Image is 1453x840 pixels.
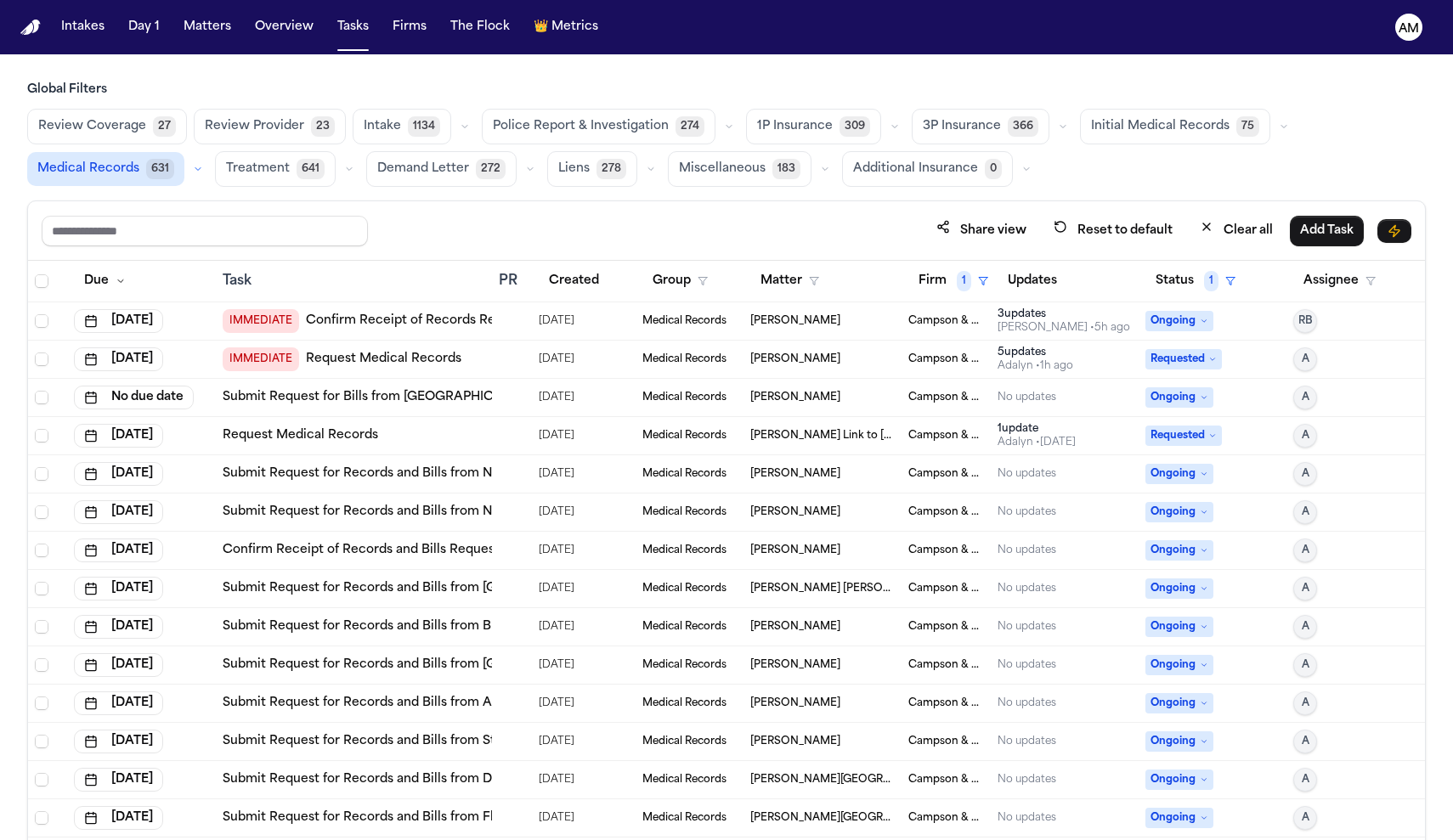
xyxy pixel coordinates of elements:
span: Sandy Laudando [750,467,840,481]
button: A [1293,577,1317,600]
button: A [1293,386,1317,409]
a: Request Medical Records [223,427,378,444]
span: Medical Records [642,314,726,328]
button: The Flock [444,12,517,42]
a: Submit Request for Records and Bills from NCH Healthcare System [223,504,630,521]
span: Campson & Campson [908,658,984,672]
span: 0 [985,159,1002,179]
span: Select row [35,314,48,328]
button: Intakes [54,12,111,42]
span: A [1302,658,1309,672]
button: Treatment641 [215,151,336,187]
span: Mohammad Ahmed [750,696,840,710]
span: 9/18/2025, 3:10:46 PM [539,386,574,409]
span: 75 [1236,116,1259,137]
div: Last updated by Richelle Bauman at 9/25/2025, 5:46:13 AM [998,321,1130,335]
h3: Global Filters [27,82,1426,99]
span: 9/24/2025, 8:12:00 AM [539,691,574,715]
span: Medical Records [37,161,139,178]
span: Select row [35,773,48,786]
a: Submit Request for Records and Bills from Flatbush Family Health Center at [GEOGRAPHIC_DATA] [223,809,820,826]
button: Reset to default [1043,215,1183,246]
span: 1134 [408,116,440,137]
span: Sandy Laudando [750,505,840,519]
span: Ongoing [1145,387,1213,408]
div: 5 update s [998,346,1073,359]
a: Submit Request for Records and Bills from [GEOGRAPHIC_DATA] [223,657,616,674]
span: Select all [35,274,48,288]
a: Request Medical Records [306,351,461,368]
span: Mohammad Ahmed [750,658,840,672]
span: 27 [153,116,176,137]
button: [DATE] [74,691,163,715]
span: 9/24/2025, 8:12:09 AM [539,653,574,677]
a: Submit Request for Records and Bills from NCH Healthcare System [223,465,630,482]
span: IMMEDIATE [223,309,299,333]
button: [DATE] [74,347,163,371]
div: No updates [998,696,1056,710]
span: 23 [311,116,335,137]
span: Select row [35,352,48,366]
button: Status1 [1145,266,1246,296]
div: PR [499,271,524,291]
button: Due [74,266,136,296]
span: Ongoing [1145,464,1213,484]
button: Created [539,266,609,296]
button: Tasks [331,12,376,42]
div: No updates [998,467,1056,481]
div: No updates [998,582,1056,595]
button: RB [1293,309,1317,333]
button: A [1293,347,1317,371]
span: Brandon Bennett [750,314,840,328]
span: Campson & Campson [908,314,984,328]
a: Confirm Receipt of Records and Bills Request with Northwell Health-GoHealth Urgent Care – [GEOGRA... [223,542,924,559]
span: 278 [596,159,626,179]
span: Medical Records [642,505,726,519]
span: Ongoing [1145,693,1213,713]
span: Review Provider [205,118,304,135]
button: A [1293,691,1317,715]
div: No updates [998,773,1056,786]
button: A [1293,730,1317,753]
span: Ongoing [1145,311,1213,331]
span: Initial Medical Records [1091,118,1230,135]
div: No updates [998,811,1056,825]
button: [DATE] [74,538,163,562]
a: Submit Request for Records and Bills from Damadian [MEDICAL_DATA] [223,771,653,788]
span: Shenequa Wright [750,544,840,557]
span: 183 [772,159,800,179]
a: Submit Request for Records and Bills from Bronx Family Pharmacy [223,618,625,635]
div: No updates [998,544,1056,557]
span: Additional Insurance [853,161,978,178]
span: Campson & Campson [908,352,984,366]
span: Demand Letter [377,161,469,178]
span: crown [534,19,548,36]
span: 1P Insurance [757,118,833,135]
span: 9/24/2025, 9:49:50 AM [539,500,574,524]
span: A [1302,811,1309,825]
button: Intake1134 [353,109,451,144]
span: Merritt Faivre Link to Judith Faivre [750,429,895,443]
span: Medical Records [642,773,726,786]
button: A [1293,538,1317,562]
div: 1 update [998,422,1076,436]
span: Campson & Campson [908,467,984,481]
button: [DATE] [74,309,163,333]
span: 9/24/2025, 8:01:16 AM [539,806,574,830]
span: Mohammad Ahmed [750,735,840,748]
button: crownMetrics [527,12,605,42]
button: Review Provider23 [194,109,346,144]
button: A [1293,806,1317,830]
span: Treatment [226,161,290,178]
span: 8/26/2025, 9:23:34 AM [539,309,574,333]
span: 631 [146,159,174,179]
span: Medical Records [642,352,726,366]
span: Liens [558,161,590,178]
a: Submit Request for Records and Bills from AMDS [MEDICAL_DATA] [223,695,631,712]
